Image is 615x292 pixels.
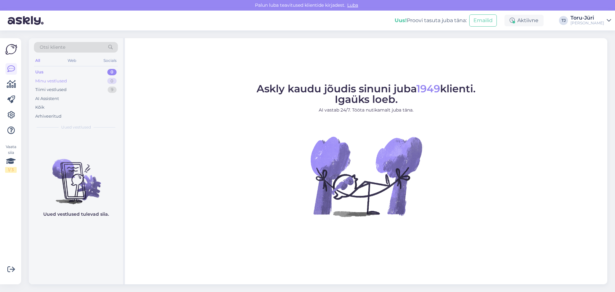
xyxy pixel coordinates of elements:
[345,2,360,8] span: Luba
[35,104,45,111] div: Kõik
[469,14,497,27] button: Emailid
[257,82,476,105] span: Askly kaudu jõudis sinuni juba klienti. Igaüks loeb.
[559,16,568,25] div: TJ
[570,15,611,26] a: Toru-Jüri[PERSON_NAME]
[29,147,123,205] img: No chats
[35,87,67,93] div: Tiimi vestlused
[570,21,604,26] div: [PERSON_NAME]
[35,78,67,84] div: Minu vestlused
[257,107,476,113] p: AI vastab 24/7. Tööta nutikamalt juba täna.
[34,56,41,65] div: All
[35,96,59,102] div: AI Assistent
[395,17,467,24] div: Proovi tasuta juba täna:
[5,43,17,55] img: Askly Logo
[308,119,424,234] img: No Chat active
[504,15,544,26] div: Aktiivne
[5,167,17,173] div: 1 / 3
[35,113,61,120] div: Arhiveeritud
[61,124,91,130] span: Uued vestlused
[107,78,117,84] div: 0
[108,87,117,93] div: 9
[395,17,407,23] b: Uus!
[102,56,118,65] div: Socials
[107,69,117,75] div: 0
[66,56,78,65] div: Web
[5,144,17,173] div: Vaata siia
[416,82,440,95] span: 1949
[570,15,604,21] div: Toru-Jüri
[43,211,109,218] p: Uued vestlused tulevad siia.
[35,69,44,75] div: Uus
[40,44,65,51] span: Otsi kliente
